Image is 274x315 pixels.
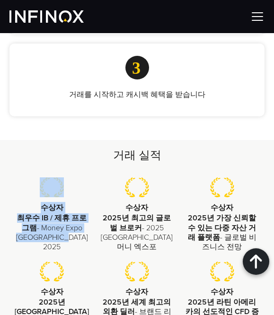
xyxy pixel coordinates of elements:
[125,287,148,297] strong: 수상자
[99,213,175,252] p: - 2025 [GEOGRAPHIC_DATA] 머니 엑스포
[41,203,63,212] strong: 수상자
[211,203,233,212] strong: 수상자
[25,89,249,100] p: 거래를 시작하고 캐시백 혜택을 받습니다
[188,213,256,242] strong: 2025년 가장 신뢰할 수 있는 다중 자산 거래 플랫폼
[9,148,265,164] h2: 거래 실적
[17,213,87,232] strong: 최우수 IB / 제휴 프로그램
[103,213,171,232] strong: 2025년 최고의 글로벌 브로커
[185,213,260,252] p: - 글로벌 비즈니스 전망
[14,213,89,252] p: - Money Expo [GEOGRAPHIC_DATA] 2025
[41,287,63,297] strong: 수상자
[125,203,148,212] strong: 수상자
[211,287,233,297] strong: 수상자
